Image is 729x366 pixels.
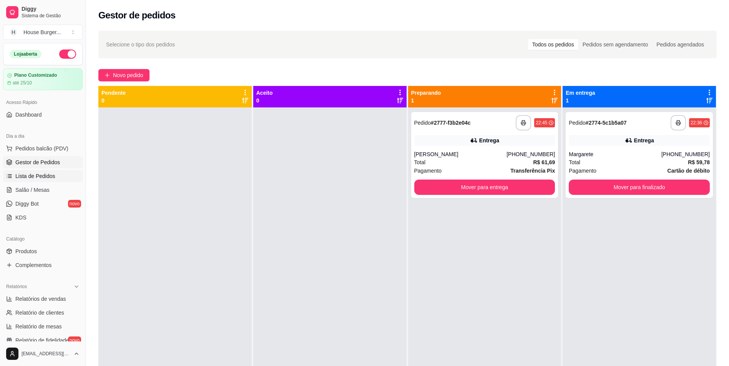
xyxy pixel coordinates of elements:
[3,130,83,142] div: Dia a dia
[586,120,627,126] strong: # 2774-5c1b5a07
[15,261,51,269] span: Complementos
[3,96,83,109] div: Acesso Rápido
[411,97,441,104] p: 1
[3,198,83,210] a: Diggy Botnovo
[569,150,661,158] div: Margarete
[106,40,175,49] span: Selecione o tipo dos pedidos
[528,39,578,50] div: Todos os pedidos
[13,80,32,86] article: até 25/10
[22,351,70,357] span: [EMAIL_ADDRESS][DOMAIN_NAME]
[3,320,83,333] a: Relatório de mesas
[3,259,83,271] a: Complementos
[566,97,595,104] p: 1
[3,233,83,245] div: Catálogo
[256,97,273,104] p: 0
[3,293,83,305] a: Relatórios de vendas
[14,73,57,78] article: Plano Customizado
[10,50,42,58] div: Loja aberta
[536,120,547,126] div: 22:45
[15,323,62,330] span: Relatório de mesas
[414,120,431,126] span: Pedido
[661,150,710,158] div: [PHONE_NUMBER]
[411,89,441,97] p: Preparando
[506,150,555,158] div: [PHONE_NUMBER]
[59,49,76,59] button: Alterar Status
[10,28,17,36] span: H
[431,120,471,126] strong: # 2777-f3b2e04c
[578,39,652,50] div: Pedidos sem agendamento
[691,120,702,126] div: 22:36
[414,180,555,195] button: Mover para entrega
[652,39,708,50] div: Pedidos agendados
[15,158,60,166] span: Gestor de Pedidos
[101,89,126,97] p: Pendente
[15,200,39,208] span: Diggy Bot
[3,170,83,182] a: Lista de Pedidos
[688,159,710,165] strong: R$ 59,78
[3,25,83,40] button: Select a team
[3,142,83,155] button: Pedidos balcão (PDV)
[113,71,143,79] span: Novo pedido
[256,89,273,97] p: Aceito
[15,145,68,152] span: Pedidos balcão (PDV)
[15,336,69,344] span: Relatório de fidelidade
[3,345,83,363] button: [EMAIL_ADDRESS][DOMAIN_NAME]
[3,68,83,90] a: Plano Customizadoaté 25/10
[23,28,61,36] div: House Burger ...
[569,180,710,195] button: Mover para finalizado
[3,334,83,346] a: Relatório de fidelidadenovo
[3,109,83,121] a: Dashboard
[15,309,64,317] span: Relatório de clientes
[15,214,27,221] span: KDS
[634,137,654,144] div: Entrega
[98,69,149,81] button: Novo pedido
[15,247,37,255] span: Produtos
[414,150,507,158] div: [PERSON_NAME]
[566,89,595,97] p: Em entrega
[15,172,55,180] span: Lista de Pedidos
[479,137,499,144] div: Entrega
[569,158,580,167] span: Total
[98,9,176,21] h2: Gestor de pedidos
[569,167,596,175] span: Pagamento
[414,158,426,167] span: Total
[101,97,126,104] p: 0
[22,13,80,19] span: Sistema de Gestão
[105,73,110,78] span: plus
[3,211,83,224] a: KDS
[569,120,586,126] span: Pedido
[510,168,555,174] strong: Transferência Pix
[3,307,83,319] a: Relatório de clientes
[3,3,83,21] a: DiggySistema de Gestão
[3,184,83,196] a: Salão / Mesas
[22,6,80,13] span: Diggy
[3,245,83,257] a: Produtos
[414,167,442,175] span: Pagamento
[668,168,710,174] strong: Cartão de débito
[15,186,50,194] span: Salão / Mesas
[15,111,42,119] span: Dashboard
[15,295,66,303] span: Relatórios de vendas
[6,284,27,290] span: Relatórios
[3,156,83,168] a: Gestor de Pedidos
[533,159,555,165] strong: R$ 61,69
